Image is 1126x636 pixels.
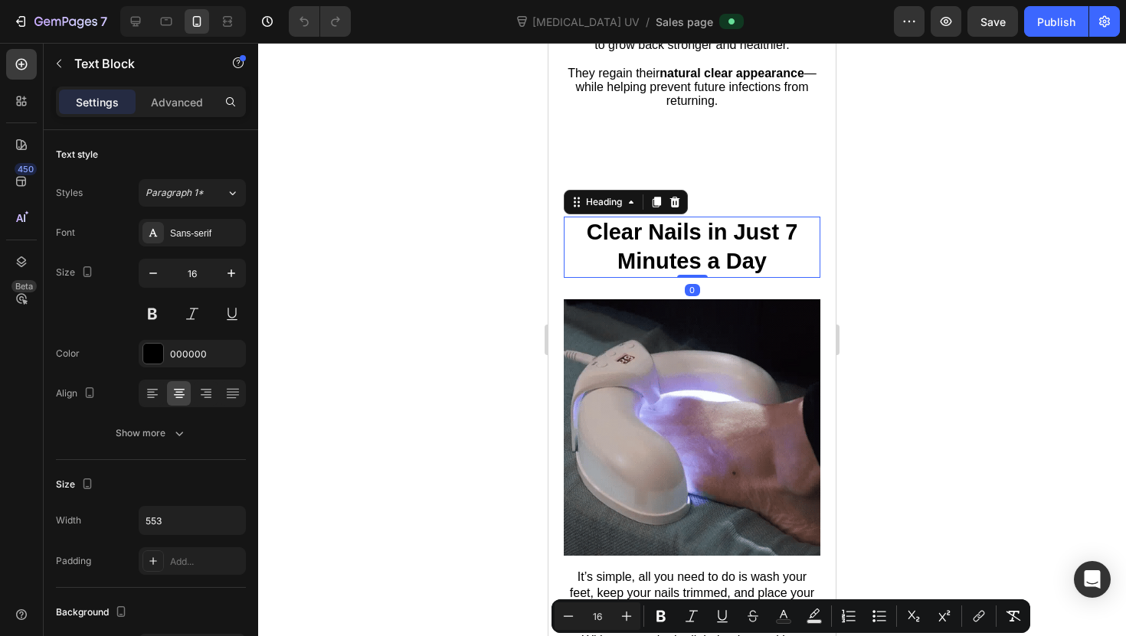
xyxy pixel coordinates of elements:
div: Size [56,263,97,283]
div: 000000 [170,347,242,361]
div: Heading [34,152,77,166]
div: Align [56,383,99,404]
strong: Clear Nails in Just 7 Minutes a Day [38,177,250,230]
div: Undo/Redo [289,6,351,37]
div: Beta [11,280,37,292]
div: Sans-serif [170,227,242,240]
div: Open Intercom Messenger [1074,561,1111,598]
div: Padding [56,554,91,568]
iframe: Design area [548,43,836,636]
div: Text style [56,148,98,161]
div: Styles [56,186,83,200]
p: Text Block [74,54,205,73]
div: Width [56,514,81,527]
div: Background [56,602,130,623]
div: 450 [15,163,37,175]
div: Publish [1037,14,1075,30]
span: [MEDICAL_DATA] UV [529,14,643,30]
p: Advanced [151,94,203,110]
button: 7 [6,6,114,37]
span: Save [980,15,1006,28]
button: Paragraph 1* [139,179,246,207]
div: Size [56,475,97,495]
p: With one touch, the light begins working. [17,590,270,606]
span: / [646,14,650,30]
div: Font [56,226,75,240]
span: Sales page [656,14,713,30]
div: 0 [136,241,152,253]
button: Save [967,6,1018,37]
p: Settings [76,94,119,110]
span: Paragraph 1* [146,186,204,200]
button: Publish [1024,6,1088,37]
div: Add... [170,555,242,569]
div: Color [56,347,80,360]
p: 7 [100,12,107,31]
div: Editor contextual toolbar [552,599,1030,633]
button: Show more [56,419,246,447]
div: Show more [116,426,187,441]
input: Auto [139,507,245,534]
